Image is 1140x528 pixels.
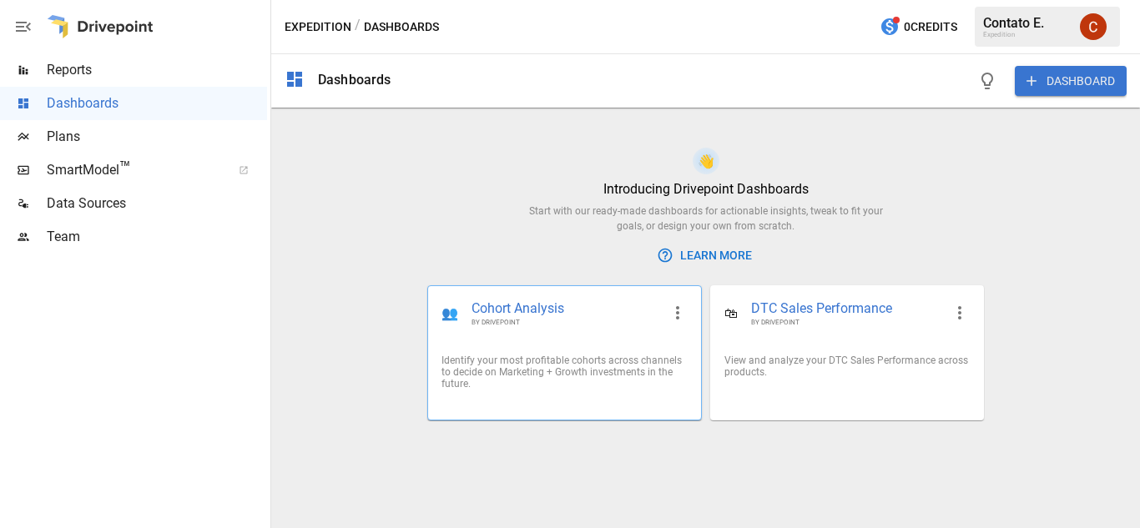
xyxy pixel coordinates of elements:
div: View and analyze your DTC Sales Performance across products. [724,355,970,378]
button: Expedition [285,17,351,38]
button: 0Credits [873,12,964,43]
div: / [355,17,361,38]
span: Team [47,227,267,247]
div: Dashboards [318,72,391,88]
span: BY DRIVEPOINT [472,318,660,327]
div: Introducing Drivepoint Dashboards [603,181,809,197]
span: Reports [47,60,267,80]
span: Plans [47,127,267,147]
img: Contato Expedition [1080,13,1107,40]
span: 0 Credits [904,17,957,38]
div: Expedition [983,31,1070,38]
div: 👋 [698,153,714,169]
button: Learn More [653,240,759,271]
div: 🛍 [724,305,738,321]
span: BY DRIVEPOINT [751,318,943,327]
span: Data Sources [47,194,267,214]
span: SmartModel [47,160,220,180]
span: Cohort Analysis [472,299,660,319]
div: Contato E. [983,15,1070,31]
span: DTC Sales Performance [751,299,943,319]
div: Identify your most profitable cohorts across channels to decide on Marketing + Growth investments... [441,355,687,390]
div: Start with our ready-made dashboards for actionable insights, tweak to fit your goals, or design ... [516,204,896,234]
span: Dashboards [47,93,267,113]
span: ™ [119,158,131,179]
button: Contato Expedition [1070,3,1117,50]
div: 👥 [441,305,458,321]
button: DASHBOARD [1015,66,1127,96]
